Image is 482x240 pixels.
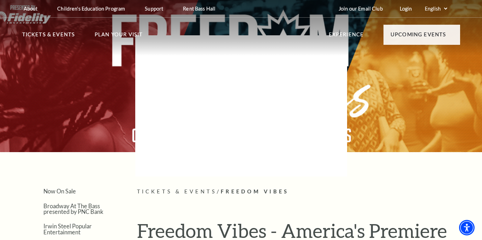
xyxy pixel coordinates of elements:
a: Broadway At The Bass presented by PNC Bank [43,203,103,215]
p: Children's Education Program [57,6,125,12]
p: / [137,187,460,196]
p: Upcoming Events [391,30,446,43]
a: Now On Sale [43,188,76,194]
p: Plan Your Visit [95,30,143,43]
p: Support [145,6,163,12]
select: Select: [423,5,448,12]
img: blank image [135,35,347,176]
a: Irwin Steel Popular Entertainment [43,223,92,235]
div: Accessibility Menu [459,220,475,235]
p: Experience [329,30,364,43]
p: Rent Bass Hall [183,6,215,12]
span: Freedom Vibes [221,188,289,194]
p: About [24,6,38,12]
p: Tickets & Events [22,30,75,43]
span: Tickets & Events [137,188,217,194]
